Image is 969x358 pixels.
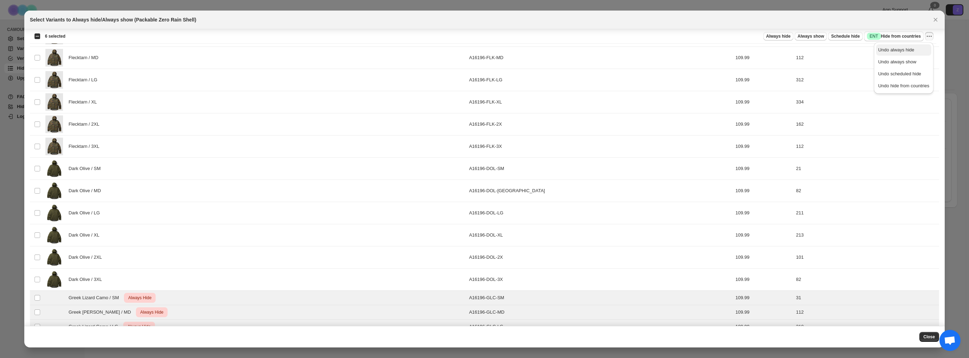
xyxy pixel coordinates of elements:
[733,180,794,202] td: 109.99
[733,246,794,269] td: 109.99
[69,323,122,330] span: Greek Lizard Camo / LG
[766,33,790,39] span: Always hide
[69,99,101,106] span: Flecktarn / XL
[939,330,961,351] a: Open chat
[69,254,106,261] span: Dark Olive / 2XL
[878,59,916,64] span: Undo always show
[876,80,931,92] button: Undo hide from countries
[467,246,733,269] td: A16196-DOL-2X
[864,31,924,41] button: SuccessENTHide from countries
[69,209,104,216] span: Dark Olive / LG
[45,249,63,266] img: Packable_Rain_Shell_Dark_Olive_1.jpg
[467,305,733,320] td: A16196-GLC-MD
[467,320,733,334] td: A16196-GLC-LG
[733,305,794,320] td: 109.99
[794,202,939,224] td: 211
[794,180,939,202] td: 82
[794,320,939,334] td: 310
[69,76,101,83] span: Flecktarn / LG
[45,160,63,177] img: Packable_Rain_Shell_Dark_Olive_1.jpg
[867,33,921,40] span: Hide from countries
[45,115,63,133] img: RainShellFT.jpg
[467,224,733,246] td: A16196-DOL-XL
[878,47,914,52] span: Undo always hide
[870,33,878,39] span: ENT
[733,47,794,69] td: 109.99
[467,113,733,136] td: A16196-FLK-2X
[831,33,859,39] span: Schedule hide
[45,49,63,67] img: RainShellFT.jpg
[467,291,733,305] td: A16196-GLC-SM
[878,83,929,88] span: Undo hide from countries
[763,32,793,40] button: Always hide
[467,202,733,224] td: A16196-DOL-LG
[69,165,105,172] span: Dark Olive / SM
[733,269,794,291] td: 109.99
[69,121,103,128] span: Flecktarn / 2XL
[69,187,105,194] span: Dark Olive / MD
[45,271,63,288] img: Packable_Rain_Shell_Dark_Olive_1.jpg
[467,69,733,91] td: A16196-FLK-LG
[126,322,152,331] span: Always Hide
[733,224,794,246] td: 109.99
[467,180,733,202] td: A16196-DOL-[GEOGRAPHIC_DATA]
[467,47,733,69] td: A16196-FLK-MD
[828,32,862,40] button: Schedule hide
[69,294,123,301] span: Greek Lizard Camo / SM
[733,291,794,305] td: 109.99
[30,16,196,23] h2: Select Variants to Always hide/Always show (Packable Zero Rain Shell)
[794,269,939,291] td: 82
[794,158,939,180] td: 21
[878,71,921,76] span: Undo scheduled hide
[467,136,733,158] td: A16196-FLK-3X
[733,158,794,180] td: 109.99
[798,33,824,39] span: Always show
[69,309,135,316] span: Greek [PERSON_NAME] / MD
[794,246,939,269] td: 101
[733,69,794,91] td: 109.99
[733,202,794,224] td: 109.99
[794,47,939,69] td: 112
[925,32,933,40] button: More actions
[794,224,939,246] td: 213
[733,113,794,136] td: 109.99
[794,136,939,158] td: 112
[876,44,931,56] button: Undo always hide
[45,71,63,89] img: RainShellFT.jpg
[45,182,63,200] img: Packable_Rain_Shell_Dark_Olive_1.jpg
[127,294,153,302] span: Always Hide
[931,15,940,25] button: Close
[876,68,931,80] button: Undo scheduled hide
[467,269,733,291] td: A16196-DOL-3X
[733,320,794,334] td: 109.99
[794,305,939,320] td: 112
[919,332,939,342] button: Close
[794,113,939,136] td: 162
[69,232,103,239] span: Dark Olive / XL
[794,69,939,91] td: 312
[69,276,106,283] span: Dark Olive / 3XL
[924,334,935,340] span: Close
[794,291,939,305] td: 31
[467,91,733,113] td: A16196-FLK-XL
[45,33,65,39] span: 6 selected
[467,158,733,180] td: A16196-DOL-SM
[795,32,827,40] button: Always show
[876,56,931,68] button: Undo always show
[733,91,794,113] td: 109.99
[45,204,63,222] img: Packable_Rain_Shell_Dark_Olive_1.jpg
[794,91,939,113] td: 334
[733,136,794,158] td: 109.99
[45,93,63,111] img: RainShellFT.jpg
[45,226,63,244] img: Packable_Rain_Shell_Dark_Olive_1.jpg
[69,143,103,150] span: Flecktarn / 3XL
[139,308,165,316] span: Always Hide
[45,138,63,155] img: RainShellFT.jpg
[69,54,102,61] span: Flecktarn / MD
